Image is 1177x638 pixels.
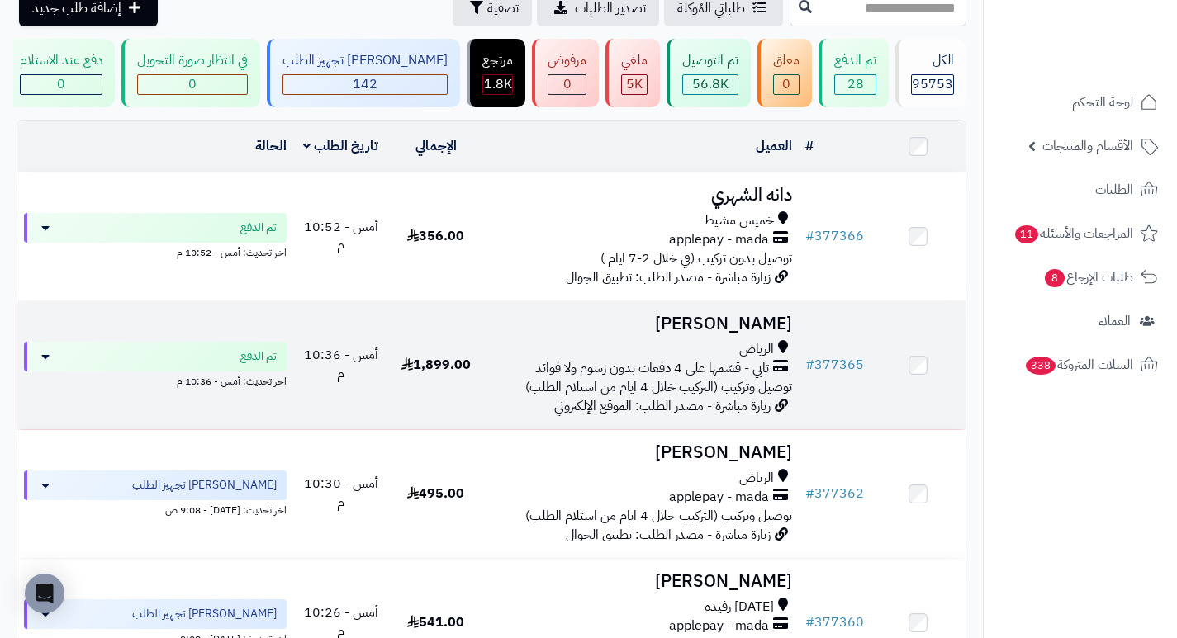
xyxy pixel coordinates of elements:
span: [DATE] رفيدة [705,598,774,617]
div: 142 [283,75,447,94]
span: لوحة التحكم [1072,91,1133,114]
div: 0 [548,75,586,94]
span: 28 [847,74,864,94]
a: #377360 [805,612,864,632]
div: اخر تحديث: [DATE] - 9:08 ص [24,500,287,517]
a: تاريخ الطلب [303,136,378,156]
div: اخر تحديث: أمس - 10:36 م [24,371,287,389]
div: 1823 [483,75,512,94]
span: # [805,226,814,246]
a: العملاء [994,301,1167,341]
span: توصيل وتركيب (التركيب خلال 4 ايام من استلام الطلب) [525,377,792,397]
a: الكل95753 [892,39,970,107]
span: تابي - قسّمها على 4 دفعات بدون رسوم ولا فوائد [535,359,769,378]
span: [PERSON_NAME] تجهيز الطلب [132,606,277,622]
span: الطلبات [1095,178,1133,201]
span: توصيل وتركيب (التركيب خلال 4 ايام من استلام الطلب) [525,506,792,526]
a: تم الدفع 28 [815,39,892,107]
span: الأقسام والمنتجات [1042,135,1133,158]
div: Open Intercom Messenger [25,574,64,613]
a: في انتظار صورة التحويل 0 [118,39,263,107]
span: 5K [626,74,643,94]
span: applepay - mada [669,230,769,249]
span: زيارة مباشرة - مصدر الطلب: تطبيق الجوال [566,267,771,287]
div: اخر تحديث: أمس - 10:52 م [24,243,287,260]
a: الحالة [255,136,287,156]
div: 28 [835,75,876,94]
span: 95753 [912,74,953,94]
span: 1.8K [484,74,512,94]
span: # [805,484,814,503]
div: مرفوض [548,51,586,70]
div: 4988 [622,75,647,94]
span: العملاء [1099,310,1131,333]
span: 0 [188,74,197,94]
span: المراجعات والأسئلة [1013,222,1133,245]
span: 0 [57,74,65,94]
span: 1,899.00 [401,355,471,375]
span: أمس - 10:36 م [304,345,378,384]
span: أمس - 10:30 م [304,474,378,513]
span: توصيل بدون تركيب (في خلال 2-7 ايام ) [600,248,792,268]
div: في انتظار صورة التحويل [137,51,248,70]
span: زيارة مباشرة - مصدر الطلب: الموقع الإلكتروني [554,396,771,416]
a: طلبات الإرجاع8 [994,258,1167,297]
span: الرياض [739,340,774,359]
span: زيارة مباشرة - مصدر الطلب: تطبيق الجوال [566,525,771,545]
span: السلات المتروكة [1024,353,1133,376]
span: الرياض [739,469,774,488]
h3: [PERSON_NAME] [490,443,792,462]
div: 0 [21,75,102,94]
span: 11 [1015,225,1038,243]
div: 0 [138,75,247,94]
span: # [805,355,814,375]
span: 356.00 [407,226,464,246]
span: 142 [353,74,377,94]
span: applepay - mada [669,617,769,636]
div: معلق [773,51,800,70]
span: 338 [1026,357,1056,375]
div: [PERSON_NAME] تجهيز الطلب [282,51,448,70]
span: خميس مشيط [704,211,774,230]
span: 541.00 [407,612,464,632]
span: 8 [1045,269,1065,287]
a: #377366 [805,226,864,246]
div: تم الدفع [834,51,876,70]
span: تم الدفع [240,220,277,236]
a: ملغي 5K [602,39,663,107]
a: العميل [756,136,792,156]
h3: [PERSON_NAME] [490,572,792,591]
a: #377362 [805,484,864,503]
div: تم التوصيل [682,51,738,70]
span: أمس - 10:52 م [304,217,378,256]
a: المراجعات والأسئلة11 [994,214,1167,253]
a: # [805,136,814,156]
span: # [805,612,814,632]
span: تم الدفع [240,348,277,365]
a: مرتجع 1.8K [463,39,529,107]
a: لوحة التحكم [994,83,1167,122]
a: تم التوصيل 56.8K [663,39,754,107]
a: #377365 [805,355,864,375]
a: دفع عند الاستلام 0 [1,39,118,107]
a: الطلبات [994,170,1167,210]
span: طلبات الإرجاع [1043,266,1133,289]
a: معلق 0 [754,39,815,107]
div: دفع عند الاستلام [20,51,102,70]
div: 0 [774,75,799,94]
div: 56842 [683,75,738,94]
span: [PERSON_NAME] تجهيز الطلب [132,477,277,494]
a: [PERSON_NAME] تجهيز الطلب 142 [263,39,463,107]
span: 0 [563,74,572,94]
span: 56.8K [692,74,729,94]
div: ملغي [621,51,648,70]
a: السلات المتروكة338 [994,345,1167,385]
div: الكل [911,51,954,70]
span: applepay - mada [669,488,769,507]
a: الإجمالي [415,136,457,156]
span: 495.00 [407,484,464,503]
span: 0 [782,74,790,94]
h3: [PERSON_NAME] [490,314,792,333]
h3: دانه الشهري [490,186,792,205]
div: مرتجع [482,51,513,70]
